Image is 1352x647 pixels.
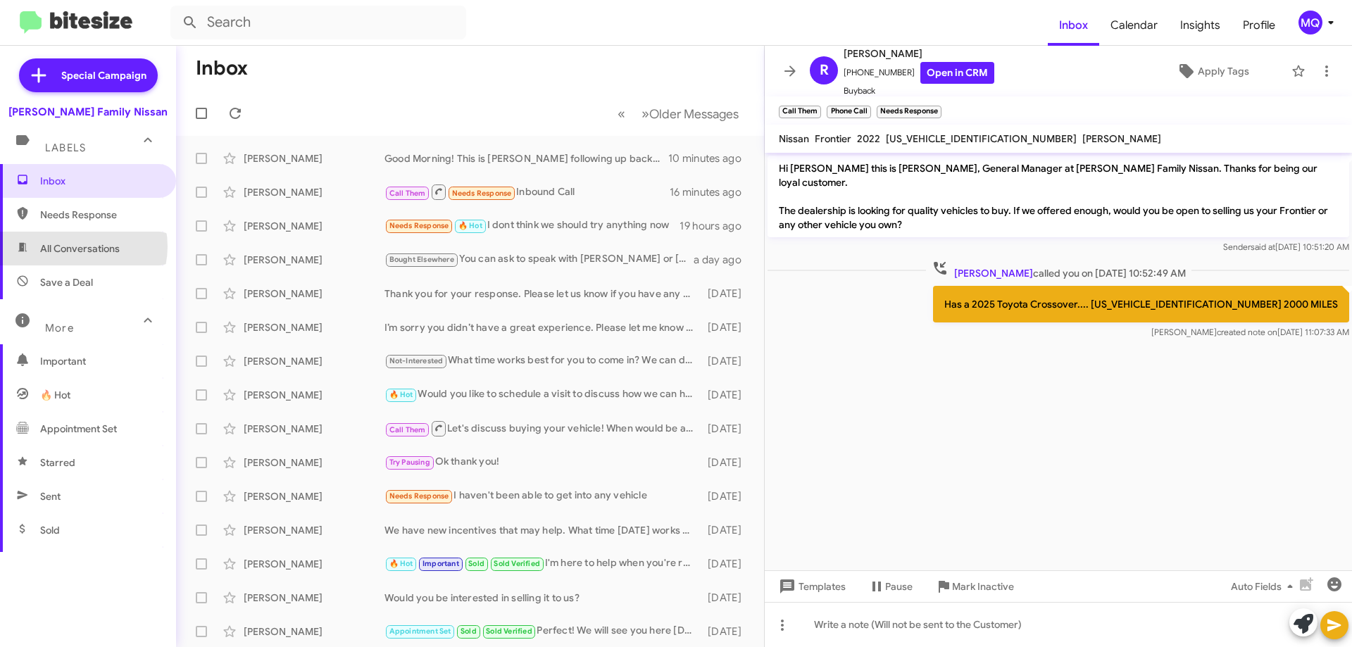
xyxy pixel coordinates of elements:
[701,354,753,368] div: [DATE]
[701,489,753,503] div: [DATE]
[389,425,426,434] span: Call Them
[8,105,168,119] div: [PERSON_NAME] Family Nissan
[827,106,870,118] small: Phone Call
[1298,11,1322,34] div: MQ
[384,420,701,437] div: Let's discuss buying your vehicle! When would be a good time for you to come by the dealership? W...
[384,488,701,504] div: I haven't been able to get into any vehicle
[384,287,701,301] div: Thank you for your response. Please let us know if you have any questions or concerns in the mean...
[389,458,430,467] span: Try Pausing
[609,99,634,128] button: Previous
[1140,58,1284,84] button: Apply Tags
[494,559,540,568] span: Sold Verified
[384,353,701,369] div: What time works best for you to come in? We can discuss purchasing your vehicle and explore all y...
[1048,5,1099,46] span: Inbox
[384,251,694,268] div: You can ask to speak with [PERSON_NAME] or [PERSON_NAME]
[423,559,459,568] span: Important
[670,185,753,199] div: 16 minutes ago
[701,388,753,402] div: [DATE]
[820,59,829,82] span: R
[920,62,994,84] a: Open in CRM
[1198,58,1249,84] span: Apply Tags
[701,624,753,639] div: [DATE]
[765,574,857,599] button: Templates
[244,591,384,605] div: [PERSON_NAME]
[680,219,753,233] div: 19 hours ago
[244,253,384,267] div: [PERSON_NAME]
[844,45,994,62] span: [PERSON_NAME]
[384,591,701,605] div: Would you be interested in selling it to us?
[384,183,670,201] div: Inbound Call
[701,591,753,605] div: [DATE]
[701,557,753,571] div: [DATE]
[244,456,384,470] div: [PERSON_NAME]
[244,523,384,537] div: [PERSON_NAME]
[701,287,753,301] div: [DATE]
[244,388,384,402] div: [PERSON_NAME]
[40,208,160,222] span: Needs Response
[40,275,93,289] span: Save a Deal
[668,151,753,165] div: 10 minutes ago
[857,574,924,599] button: Pause
[701,523,753,537] div: [DATE]
[1217,327,1277,337] span: created note on
[461,627,477,636] span: Sold
[40,174,160,188] span: Inbox
[40,354,160,368] span: Important
[952,574,1014,599] span: Mark Inactive
[885,574,913,599] span: Pause
[954,267,1033,279] span: [PERSON_NAME]
[701,456,753,470] div: [DATE]
[244,219,384,233] div: [PERSON_NAME]
[244,185,384,199] div: [PERSON_NAME]
[389,189,426,198] span: Call Them
[924,574,1025,599] button: Mark Inactive
[196,57,248,80] h1: Inbox
[1082,132,1161,145] span: [PERSON_NAME]
[779,106,821,118] small: Call Them
[45,142,86,154] span: Labels
[1151,327,1349,337] span: [PERSON_NAME] [DATE] 11:07:33 AM
[389,221,449,230] span: Needs Response
[926,260,1191,280] span: called you on [DATE] 10:52:49 AM
[877,106,941,118] small: Needs Response
[701,422,753,436] div: [DATE]
[244,320,384,334] div: [PERSON_NAME]
[40,241,120,256] span: All Conversations
[649,106,739,122] span: Older Messages
[389,390,413,399] span: 🔥 Hot
[244,489,384,503] div: [PERSON_NAME]
[1251,241,1275,252] span: said at
[886,132,1077,145] span: [US_VEHICLE_IDENTIFICATION_NUMBER]
[610,99,747,128] nav: Page navigation example
[776,574,846,599] span: Templates
[815,132,851,145] span: Frontier
[1220,574,1310,599] button: Auto Fields
[170,6,466,39] input: Search
[244,354,384,368] div: [PERSON_NAME]
[694,253,753,267] div: a day ago
[40,456,75,470] span: Starred
[384,320,701,334] div: I’m sorry you didn’t have a great experience. Please let me know if there is anything we may have...
[244,422,384,436] div: [PERSON_NAME]
[452,189,512,198] span: Needs Response
[384,555,701,572] div: I'm here to help when you're ready! Just let me know if you have any other questions or need assi...
[633,99,747,128] button: Next
[384,387,701,403] div: Would you like to schedule a visit to discuss how we can help with your vehicle?
[618,105,625,123] span: «
[933,286,1349,322] p: Has a 2025 Toyota Crossover.... [US_VEHICLE_IDENTIFICATION_NUMBER] 2000 MILES
[19,58,158,92] a: Special Campaign
[384,623,701,639] div: Perfect! We will see you here [DATE]
[1099,5,1169,46] a: Calendar
[1231,574,1298,599] span: Auto Fields
[1232,5,1287,46] a: Profile
[389,491,449,501] span: Needs Response
[40,523,60,537] span: Sold
[641,105,649,123] span: »
[244,287,384,301] div: [PERSON_NAME]
[40,489,61,503] span: Sent
[1287,11,1337,34] button: MQ
[458,221,482,230] span: 🔥 Hot
[61,68,146,82] span: Special Campaign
